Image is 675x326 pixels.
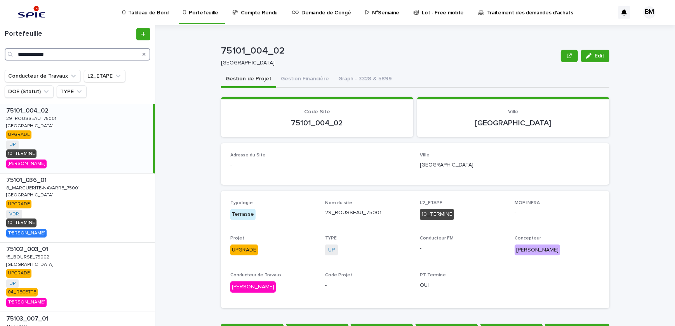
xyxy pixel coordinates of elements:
[6,229,47,238] div: [PERSON_NAME]
[6,298,47,307] div: [PERSON_NAME]
[420,281,505,290] p: OUI
[643,6,656,19] div: BM
[230,236,244,241] span: Projet
[420,236,454,241] span: Conducteur FM
[515,236,541,241] span: Concepteur
[420,244,505,253] p: -
[221,45,558,57] p: 75101_004_02
[334,71,397,88] button: Graph - 3328 & 5899
[6,218,37,227] div: 10_TERMINE
[420,201,442,205] span: L2_ETAPE
[6,260,55,267] p: [GEOGRAPHIC_DATA]
[325,201,352,205] span: Nom du site
[6,184,81,191] p: 8_MARGUERITE-NAVARRE_75001
[515,201,540,205] span: MOE INFRA
[230,273,282,277] span: Conducteur de Travaux
[6,191,55,198] p: [GEOGRAPHIC_DATA]
[420,209,454,220] div: 10_TERMINE
[6,269,31,277] div: UPGRADE
[6,114,58,121] p: 29_ROUSSEAU_75001
[230,153,266,158] span: Adresse du Site
[230,118,404,128] p: 75101_004_02
[6,244,50,253] p: 75102_003_01
[5,70,81,82] button: Conducteur de Travaux
[6,160,47,168] div: [PERSON_NAME]
[230,201,253,205] span: Typologie
[325,236,337,241] span: TYPE
[221,71,276,88] button: Gestion de Projet
[5,30,135,38] h1: Portefeuille
[6,200,31,208] div: UPGRADE
[325,273,352,277] span: Code Projet
[595,53,604,59] span: Edit
[508,109,518,114] span: Ville
[6,314,50,323] p: 75103_007_01
[420,161,600,169] p: [GEOGRAPHIC_DATA]
[515,209,600,217] p: -
[6,130,31,139] div: UPGRADE
[420,273,446,277] span: PT-Termine
[328,246,335,254] a: UP
[84,70,125,82] button: L2_ETAPE
[5,85,54,98] button: DOE (Statut)
[6,175,48,184] p: 75101_036_01
[6,288,38,297] div: 04_RECETTE
[9,142,16,147] a: UP
[16,5,48,20] img: svstPd6MQfCT1uX1QGkG
[57,85,87,98] button: TYPE
[6,106,50,114] p: 75101_004_02
[325,209,411,217] p: 29_ROUSSEAU_75001
[221,60,555,66] p: [GEOGRAPHIC_DATA]
[9,281,16,286] a: UP
[6,122,55,129] p: [GEOGRAPHIC_DATA]
[230,161,411,169] p: -
[5,48,150,61] input: Search
[6,253,51,260] p: 15_BOURSE_75002
[276,71,334,88] button: Gestion Financière
[9,212,19,217] a: VDR
[230,244,258,256] div: UPGRADE
[304,109,330,114] span: Code Site
[426,118,600,128] p: [GEOGRAPHIC_DATA]
[325,281,411,290] p: -
[230,281,276,293] div: [PERSON_NAME]
[6,149,37,158] div: 10_TERMINE
[515,244,560,256] div: [PERSON_NAME]
[230,209,256,220] div: Terrasse
[420,153,430,158] span: Ville
[581,50,609,62] button: Edit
